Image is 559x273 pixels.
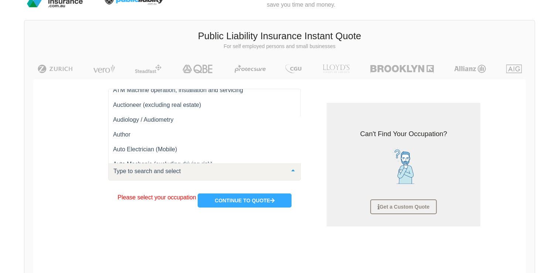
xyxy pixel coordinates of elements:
[113,102,201,108] span: Auctioneer (excluding real estate)
[367,64,436,73] img: Brooklyn | Public Liability Insurance
[113,161,212,167] span: Auto Mechanic (excluding driving risk)
[132,64,164,73] img: Steadfast | Public Liability Insurance
[232,64,269,73] img: Protecsure | Public Liability Insurance
[113,146,177,152] span: Auto Electrician (Mobile)
[178,64,218,73] img: QBE | Public Liability Insurance
[370,199,437,214] a: Get a Custom Quote
[198,193,292,208] button: Continue to Quote
[503,64,525,73] img: AIG | Public Liability Insurance
[332,129,475,139] h3: Can't Find Your Occupation?
[30,30,529,43] h3: Public Liability Insurance Instant Quote
[318,64,354,73] img: LLOYD's | Public Liability Insurance
[90,64,118,73] img: Vero | Public Liability Insurance
[30,43,529,50] p: For self employed persons and small businesses
[113,131,130,138] span: Author
[450,64,490,73] img: Allianz | Public Liability Insurance
[117,194,196,200] span: Please select your occupation
[112,168,286,175] input: Type to search and select
[282,64,304,73] img: CGU | Public Liability Insurance
[34,64,76,73] img: Zurich | Public Liability Insurance
[113,117,174,123] span: Audiology / Audiometry
[113,87,243,93] span: ATM Machine operation, installation and servicing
